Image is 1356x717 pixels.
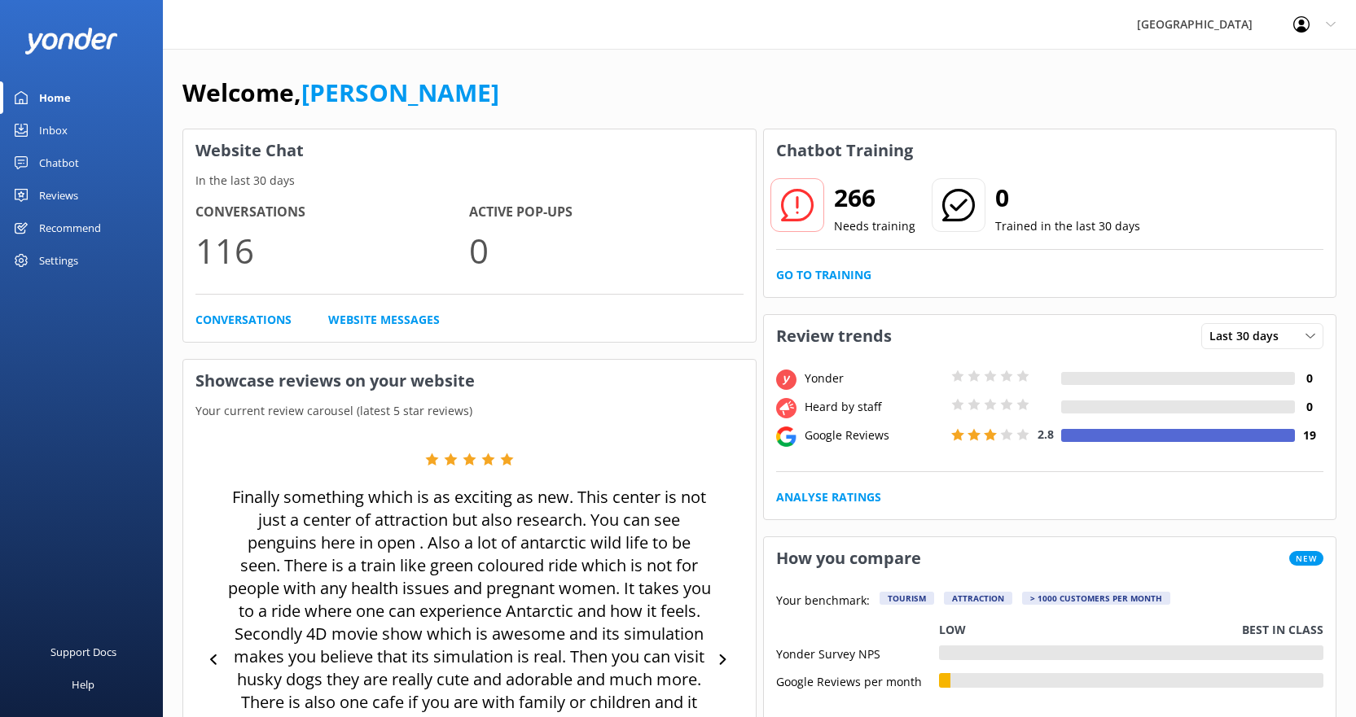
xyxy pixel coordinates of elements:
span: 2.8 [1038,426,1054,442]
p: Your current review carousel (latest 5 star reviews) [183,402,756,420]
div: Inbox [39,114,68,146]
h4: Active Pop-ups [469,202,743,223]
div: Home [39,81,71,114]
a: Website Messages [328,311,440,329]
a: [PERSON_NAME] [301,76,499,109]
p: Needs training [834,217,915,235]
img: yonder-white-logo.png [24,28,118,55]
h3: Review trends [764,315,904,357]
div: Support Docs [50,636,116,668]
div: Yonder [801,369,947,387]
p: Best in class [1242,621,1323,639]
h3: How you compare [764,537,933,579]
p: 0 [469,223,743,278]
div: Heard by staff [801,398,947,416]
h3: Website Chat [183,129,756,172]
h2: 0 [995,178,1140,217]
h2: 266 [834,178,915,217]
h4: 19 [1295,426,1323,444]
h3: Chatbot Training [764,129,925,172]
span: Last 30 days [1209,327,1288,345]
p: In the last 30 days [183,172,756,190]
h4: Conversations [195,202,469,223]
div: Yonder Survey NPS [776,645,939,660]
h3: Showcase reviews on your website [183,360,756,402]
p: 116 [195,223,469,278]
a: Conversations [195,311,292,329]
h4: 0 [1295,369,1323,387]
h4: 0 [1295,398,1323,416]
a: Analyse Ratings [776,488,881,506]
p: Trained in the last 30 days [995,217,1140,235]
div: > 1000 customers per month [1022,592,1170,605]
div: Reviews [39,179,78,212]
div: Google Reviews [801,426,947,444]
h1: Welcome, [182,73,499,112]
div: Recommend [39,212,101,244]
div: Help [72,668,94,701]
div: Settings [39,244,78,277]
div: Attraction [944,592,1012,605]
div: Google Reviews per month [776,673,939,688]
p: Low [939,621,966,639]
div: Chatbot [39,146,79,179]
span: New [1289,551,1323,566]
p: Your benchmark: [776,592,870,611]
a: Go to Training [776,266,871,284]
div: Tourism [880,592,934,605]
